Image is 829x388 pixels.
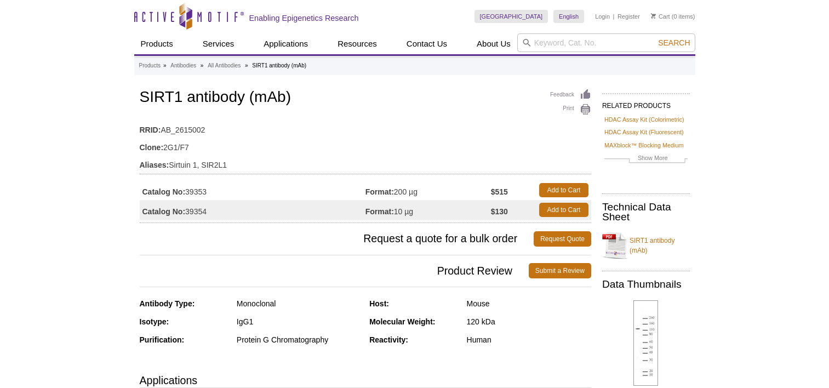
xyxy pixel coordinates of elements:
a: Add to Cart [539,183,588,197]
strong: Format: [365,187,394,197]
a: [GEOGRAPHIC_DATA] [474,10,548,23]
a: Login [595,13,610,20]
strong: Aliases: [140,160,169,170]
strong: RRID: [140,125,161,135]
a: Applications [257,33,315,54]
img: Your Cart [651,13,656,19]
button: Search [655,38,693,48]
strong: Molecular Weight: [369,317,435,326]
a: Submit a Review [529,263,591,278]
li: » [201,62,204,69]
img: SIRT1 antibody (mAb) tested by Western blot. [633,300,658,386]
a: Antibodies [170,61,196,71]
strong: $130 [491,207,508,216]
li: SIRT1 antibody (mAb) [252,62,306,69]
li: » [245,62,248,69]
div: 120 kDa [467,317,591,327]
a: Resources [331,33,384,54]
strong: Purification: [140,335,185,344]
a: Contact Us [400,33,454,54]
a: MAXblock™ Blocking Medium [604,140,684,150]
a: HDAC Assay Kit (Colorimetric) [604,115,684,124]
a: Print [550,104,591,116]
a: Register [618,13,640,20]
h1: SIRT1 antibody (mAb) [140,89,591,107]
h2: Technical Data Sheet [602,202,690,222]
td: 200 µg [365,180,491,200]
a: Services [196,33,241,54]
strong: $515 [491,187,508,197]
strong: Clone: [140,142,164,152]
a: All Antibodies [208,61,241,71]
a: Products [134,33,180,54]
input: Keyword, Cat. No. [517,33,695,52]
a: SIRT1 antibody (mAb) [602,229,690,262]
a: Add to Cart [539,203,588,217]
strong: Format: [365,207,394,216]
span: Product Review [140,263,529,278]
div: Mouse [467,299,591,309]
td: 39354 [140,200,365,220]
strong: Antibody Type: [140,299,195,308]
td: 10 µg [365,200,491,220]
a: About Us [470,33,517,54]
div: Protein G Chromatography [237,335,361,345]
h2: RELATED PRODUCTS [602,93,690,113]
a: Products [139,61,161,71]
a: Feedback [550,89,591,101]
strong: Host: [369,299,389,308]
a: Request Quote [534,231,591,247]
h2: Data Thumbnails [602,279,690,289]
strong: Catalog No: [142,187,186,197]
strong: Reactivity: [369,335,408,344]
li: | [613,10,615,23]
a: Show More [604,153,688,166]
a: English [553,10,584,23]
a: HDAC Assay Kit (Fluorescent) [604,127,684,137]
div: Human [467,335,591,345]
div: IgG1 [237,317,361,327]
span: Search [658,38,690,47]
strong: Catalog No: [142,207,186,216]
a: Cart [651,13,670,20]
h2: Enabling Epigenetics Research [249,13,359,23]
li: (0 items) [651,10,695,23]
td: 39353 [140,180,365,200]
td: Sirtuin 1, SIR2L1 [140,153,591,171]
strong: Isotype: [140,317,169,326]
td: 2G1/F7 [140,136,591,153]
div: Monoclonal [237,299,361,309]
li: » [163,62,167,69]
span: Request a quote for a bulk order [140,231,534,247]
td: AB_2615002 [140,118,591,136]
